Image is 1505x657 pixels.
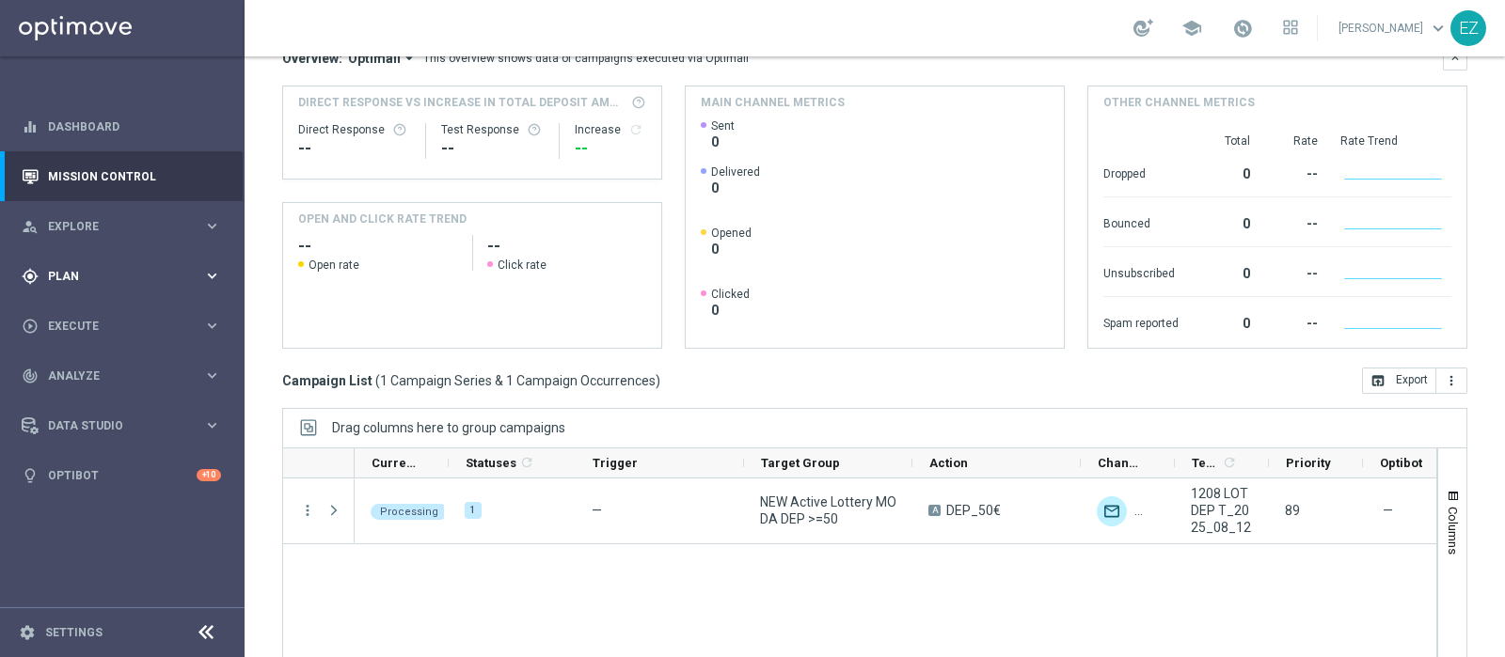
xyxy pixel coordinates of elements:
[761,456,840,470] span: Target Group
[282,50,342,67] h3: Overview:
[299,502,316,519] button: more_vert
[1191,485,1253,536] span: 1208 LOT DEP T_2025_08_12
[21,468,222,483] div: lightbulb Optibot +10
[760,493,896,527] span: NEW Active Lottery MODA DEP >=50
[1201,133,1250,149] div: Total
[701,94,845,111] h4: Main channel metrics
[423,50,749,67] div: This overview shows data of campaigns executed via Optimail
[711,241,752,258] span: 0
[628,122,643,137] i: refresh
[1362,372,1467,387] multiple-options-button: Export to CSV
[22,118,39,135] i: equalizer
[519,455,534,470] i: refresh
[21,418,222,433] button: Data Studio keyboard_arrow_right
[348,50,401,67] span: Optimail
[575,122,646,137] div: Increase
[282,372,660,389] h3: Campaign List
[1103,157,1179,187] div: Dropped
[332,420,565,435] span: Drag columns here to group campaigns
[593,456,638,470] span: Trigger
[48,450,197,500] a: Optibot
[1436,368,1467,394] button: more_vert
[21,319,222,334] button: play_circle_outline Execute keyboard_arrow_right
[48,221,203,232] span: Explore
[22,318,39,335] i: play_circle_outline
[203,267,221,285] i: keyboard_arrow_right
[298,137,410,160] div: --
[1201,207,1250,237] div: 0
[1380,456,1422,470] span: Optibot
[203,217,221,235] i: keyboard_arrow_right
[1201,306,1250,336] div: 0
[203,416,221,434] i: keyboard_arrow_right
[1443,46,1467,70] button: keyboard_arrow_down
[22,417,203,434] div: Data Studio
[197,469,221,481] div: +10
[1444,373,1459,388] i: more_vert
[1370,373,1386,388] i: open_in_browser
[22,218,203,235] div: Explore
[22,268,39,285] i: gps_fixed
[45,627,103,638] a: Settings
[516,452,534,473] span: Calculate column
[1450,10,1486,46] div: EZ
[22,368,203,384] div: Analyze
[498,258,547,273] span: Click rate
[1219,452,1237,473] span: Calculate column
[1273,133,1318,149] div: Rate
[711,302,750,319] span: 0
[946,502,1001,519] span: DEP_50€
[203,367,221,384] i: keyboard_arrow_right
[372,456,417,470] span: Current Status
[283,478,355,544] div: Press SPACE to select this row.
[48,420,203,431] span: Data Studio
[19,624,36,641] i: settings
[1446,507,1461,555] span: Columns
[298,211,467,227] h4: OPEN AND CLICK RATE TREND
[1192,456,1219,470] span: Templates
[203,317,221,335] i: keyboard_arrow_right
[298,235,457,258] h2: --
[1273,257,1318,287] div: --
[1449,52,1462,65] i: keyboard_arrow_down
[466,456,516,470] span: Statuses
[1222,455,1237,470] i: refresh
[21,269,222,284] button: gps_fixed Plan keyboard_arrow_right
[309,258,359,273] span: Open rate
[711,118,735,133] span: Sent
[656,372,660,389] span: )
[711,287,750,302] span: Clicked
[22,151,221,201] div: Mission Control
[21,219,222,234] button: person_search Explore keyboard_arrow_right
[371,502,448,520] colored-tag: Processing
[1103,94,1255,111] h4: Other channel metrics
[1362,368,1436,394] button: open_in_browser Export
[380,372,656,389] span: 1 Campaign Series & 1 Campaign Occurrences
[375,372,380,389] span: (
[929,456,968,470] span: Action
[22,102,221,151] div: Dashboard
[1340,133,1451,149] div: Rate Trend
[1103,257,1179,287] div: Unsubscribed
[22,450,221,500] div: Optibot
[1097,496,1127,526] img: Optimail
[711,133,735,150] span: 0
[575,137,646,160] div: --
[22,318,203,335] div: Execute
[711,164,760,180] span: Delivered
[1103,306,1179,336] div: Spam reported
[1201,157,1250,187] div: 0
[48,321,203,332] span: Execute
[1337,14,1450,42] a: [PERSON_NAME]keyboard_arrow_down
[21,368,222,383] div: track_changes Analyze keyboard_arrow_right
[711,226,752,241] span: Opened
[592,503,602,518] span: —
[48,370,203,382] span: Analyze
[1383,502,1393,519] span: —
